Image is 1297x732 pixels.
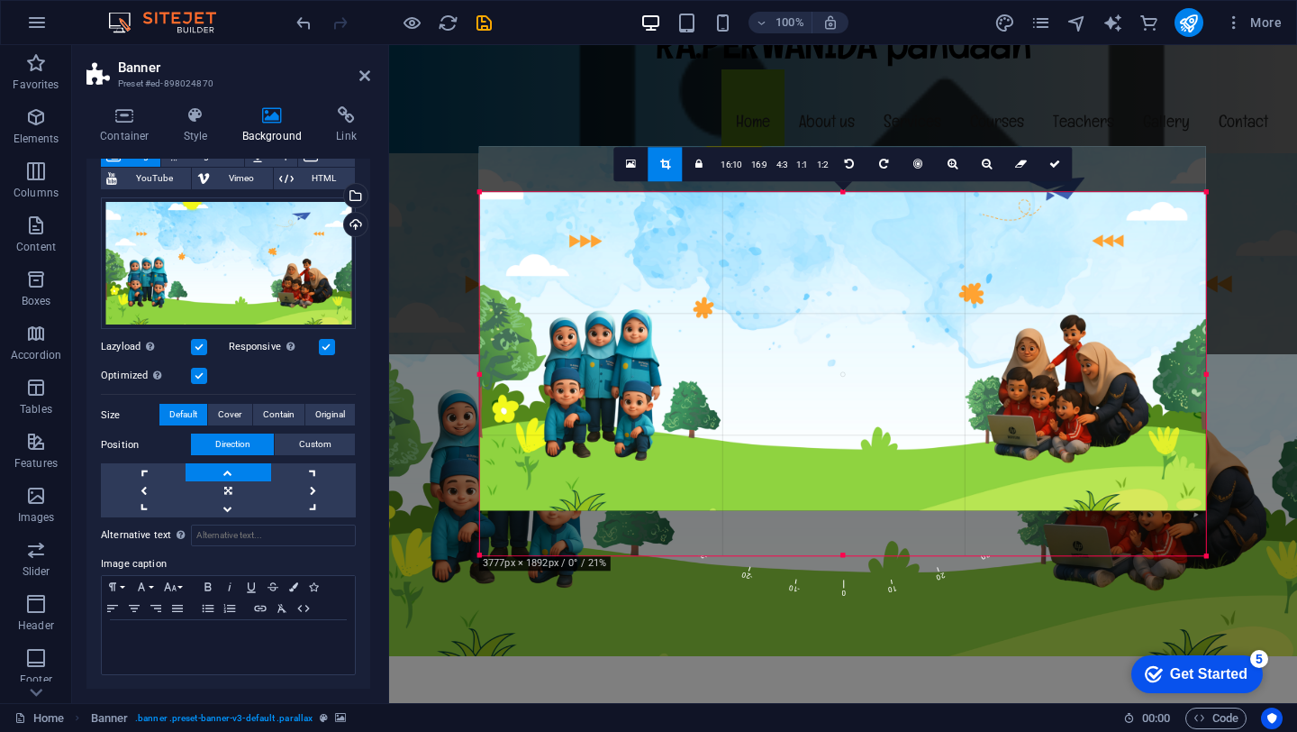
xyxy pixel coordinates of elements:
[14,708,64,729] a: Click to cancel selection. Double-click to open Pages
[16,240,56,254] p: Content
[648,147,682,181] a: Crop mode
[159,576,188,598] button: Font Size
[215,168,267,189] span: Vimeo
[219,598,240,619] button: Ordered List
[101,554,356,575] label: Image caption
[792,148,812,182] a: 1:1
[994,12,1016,33] button: design
[22,294,51,308] p: Boxes
[479,557,611,572] div: 3777px × 1892px / 0° / 21%
[101,525,191,546] label: Alternative text
[215,434,250,455] span: Direction
[1142,708,1170,729] span: 00 00
[1225,14,1282,32] span: More
[13,78,59,92] p: Favorites
[1102,13,1123,33] i: AI Writer
[772,148,793,182] a: 4:3
[1030,12,1052,33] button: pages
[474,13,494,33] i: Save (Ctrl+S)
[320,713,328,723] i: This element is a customizable preset
[1138,13,1159,33] i: Commerce
[159,404,207,425] button: Default
[11,348,61,362] p: Accordion
[775,12,804,33] h6: 100%
[102,598,123,619] button: Align Left
[253,404,304,425] button: Contain
[293,12,314,33] button: undo
[716,148,747,182] a: 16:10
[1066,13,1087,33] i: Navigator
[613,147,648,181] a: Select files from the file manager, stock photos, or upload file(s)
[249,598,271,619] button: Insert Link
[101,336,191,358] label: Lazyload
[14,456,58,471] p: Features
[812,148,833,182] a: 1:2
[86,106,170,144] h4: Container
[271,598,293,619] button: Clear Formatting
[101,365,191,387] label: Optimized
[401,12,422,33] button: Click here to leave preview mode and continue editing
[748,12,812,33] button: 100%
[262,576,284,598] button: Strikethrough
[218,404,241,425] span: Cover
[822,14,839,31] i: On resize automatically adjust zoom level to fit chosen device.
[1102,12,1124,33] button: text_generator
[1138,12,1160,33] button: commerce
[1123,708,1171,729] h6: Session time
[197,576,219,598] button: Bold (⌘B)
[219,576,240,598] button: Italic (⌘I)
[304,576,323,598] button: Icons
[437,12,458,33] button: reload
[20,402,52,416] p: Tables
[832,147,866,181] a: Rotate left 90°
[229,106,323,144] h4: Background
[935,147,969,181] a: Zoom in
[169,404,197,425] span: Default
[23,564,50,579] p: Slider
[1193,708,1238,729] span: Code
[191,434,274,455] button: Direction
[866,147,901,181] a: Rotate right 90°
[315,404,345,425] span: Original
[1185,708,1247,729] button: Code
[102,576,131,598] button: Paragraph Format
[294,13,314,33] i: Undo: change_position (Ctrl+Z)
[1261,708,1283,729] button: Usercentrics
[994,13,1015,33] i: Design (Ctrl+Alt+Y)
[299,434,331,455] span: Custom
[335,713,346,723] i: This element contains a background
[438,13,458,33] i: Reload page
[747,148,772,182] a: 16:9
[14,9,146,47] div: Get Started 5 items remaining, 0% complete
[118,76,334,92] h3: Preset #ed-898024870
[240,576,262,598] button: Underline (⌘U)
[1178,13,1199,33] i: Publish
[208,404,251,425] button: Cover
[135,708,313,729] span: . banner .preset-banner-v3-default .parallax
[122,168,186,189] span: YouTube
[473,12,494,33] button: save
[969,147,1003,181] a: Zoom out
[91,708,347,729] nav: breadcrumb
[682,147,716,181] a: Keep aspect ratio
[1030,13,1051,33] i: Pages (Ctrl+Alt+S)
[284,576,304,598] button: Colors
[104,12,239,33] img: Editor Logo
[901,147,935,181] a: Center
[170,106,229,144] h4: Style
[53,20,131,36] div: Get Started
[1218,8,1289,37] button: More
[20,673,52,687] p: Footer
[167,598,188,619] button: Align Justify
[293,598,314,619] button: HTML
[101,435,191,456] label: Position
[197,598,219,619] button: Unordered List
[14,132,59,146] p: Elements
[133,4,151,22] div: 5
[145,598,167,619] button: Align Right
[263,404,295,425] span: Contain
[101,197,356,330] div: BiruKuningKartunUcapanSelamatDatangTKSpandukLanskap.png-NePdWUwAPpUuTep6b3T-wQ.PNG
[101,168,191,189] button: YouTube
[1038,147,1072,181] a: Confirm
[1175,8,1203,37] button: publish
